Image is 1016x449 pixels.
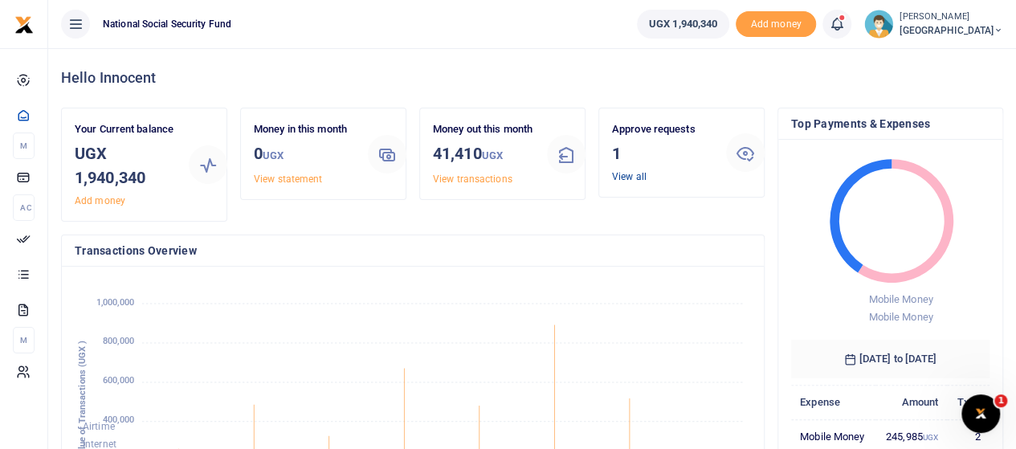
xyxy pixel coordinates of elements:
[612,171,647,182] a: View all
[612,121,713,138] p: Approve requests
[433,121,534,138] p: Money out this month
[433,173,512,185] a: View transactions
[736,11,816,38] li: Toup your wallet
[875,385,947,419] th: Amount
[481,149,502,161] small: UGX
[900,10,1003,24] small: [PERSON_NAME]
[83,421,115,432] span: Airtime
[947,385,989,419] th: Txns
[14,18,34,30] a: logo-small logo-large logo-large
[103,376,134,386] tspan: 600,000
[13,194,35,221] li: Ac
[612,141,713,165] h3: 1
[791,115,989,133] h4: Top Payments & Expenses
[75,242,751,259] h4: Transactions Overview
[75,121,176,138] p: Your Current balance
[254,173,322,185] a: View statement
[96,297,134,308] tspan: 1,000,000
[630,10,736,39] li: Wallet ballance
[103,337,134,347] tspan: 800,000
[263,149,284,161] small: UGX
[96,17,238,31] span: National Social Security Fund
[736,11,816,38] span: Add money
[868,311,932,323] span: Mobile Money
[864,10,1003,39] a: profile-user [PERSON_NAME] [GEOGRAPHIC_DATA]
[254,121,355,138] p: Money in this month
[254,141,355,168] h3: 0
[961,394,1000,433] iframe: Intercom live chat
[75,141,176,190] h3: UGX 1,940,340
[791,340,989,378] h6: [DATE] to [DATE]
[14,15,34,35] img: logo-small
[61,69,1003,87] h4: Hello Innocent
[649,16,717,32] span: UGX 1,940,340
[791,385,875,419] th: Expense
[868,293,932,305] span: Mobile Money
[864,10,893,39] img: profile-user
[13,133,35,159] li: M
[900,23,1003,38] span: [GEOGRAPHIC_DATA]
[637,10,729,39] a: UGX 1,940,340
[103,414,134,425] tspan: 400,000
[433,141,534,168] h3: 41,410
[994,394,1007,407] span: 1
[75,195,125,206] a: Add money
[923,433,938,442] small: UGX
[13,327,35,353] li: M
[736,17,816,29] a: Add money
